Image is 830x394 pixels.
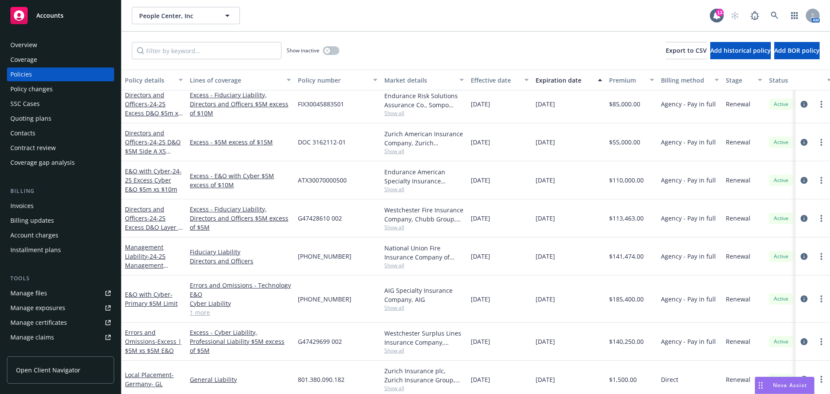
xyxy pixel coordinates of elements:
[190,299,291,308] a: Cyber Liability
[816,294,827,304] a: more
[7,156,114,170] a: Coverage gap analysis
[471,295,490,304] span: [DATE]
[125,91,181,126] a: Directors and Officers
[661,99,716,109] span: Agency - Pay in full
[10,141,56,155] div: Contract review
[609,176,644,185] span: $110,000.00
[536,214,555,223] span: [DATE]
[7,53,114,67] a: Coverage
[471,138,490,147] span: [DATE]
[10,286,47,300] div: Manage files
[773,138,790,146] span: Active
[722,70,766,90] button: Stage
[7,97,114,111] a: SSC Cases
[773,215,790,222] span: Active
[384,304,464,311] span: Show all
[10,228,58,242] div: Account charges
[816,213,827,224] a: more
[716,9,724,16] div: 13
[773,295,790,303] span: Active
[536,99,555,109] span: [DATE]
[121,70,186,90] button: Policy details
[7,214,114,227] a: Billing updates
[609,138,640,147] span: $55,000.00
[661,375,678,384] span: Direct
[816,251,827,262] a: more
[190,76,281,85] div: Lines of coverage
[726,7,744,24] a: Start snowing
[10,243,61,257] div: Installment plans
[609,252,644,261] span: $141,474.00
[384,129,464,147] div: Zurich American Insurance Company, Zurich Insurance Group
[816,336,827,347] a: more
[298,295,351,304] span: [PHONE_NUMBER]
[799,175,809,186] a: circleInformation
[471,375,490,384] span: [DATE]
[125,371,174,388] a: Local Placement
[10,156,75,170] div: Coverage gap analysis
[609,337,644,346] span: $140,250.00
[16,365,80,375] span: Open Client Navigator
[536,252,555,261] span: [DATE]
[7,3,114,28] a: Accounts
[609,99,640,109] span: $85,000.00
[384,91,464,109] div: Endurance Risk Solutions Assurance Co., Sompo International
[471,99,490,109] span: [DATE]
[726,295,750,304] span: Renewal
[7,187,114,195] div: Billing
[769,76,822,85] div: Status
[536,76,593,85] div: Expiration date
[298,214,342,223] span: G47428610 002
[609,214,644,223] span: $113,463.00
[10,82,53,96] div: Policy changes
[10,214,54,227] div: Billing updates
[609,295,644,304] span: $185,400.00
[755,377,814,394] button: Nova Assist
[532,70,606,90] button: Expiration date
[298,252,351,261] span: [PHONE_NUMBER]
[190,308,291,317] a: 1 more
[816,137,827,147] a: more
[7,243,114,257] a: Installment plans
[710,42,771,59] button: Add historical policy
[125,76,173,85] div: Policy details
[666,46,707,54] span: Export to CSV
[190,90,291,118] a: Excess - Fiduciary Liability, Directors and Officers $5M excess of $10M
[7,126,114,140] a: Contacts
[384,366,464,384] div: Zurich Insurance plc, Zurich Insurance Group, Zurich Insurance Group (International), Suedvers-Gr...
[536,138,555,147] span: [DATE]
[7,301,114,315] span: Manage exposures
[298,76,368,85] div: Policy number
[125,328,182,355] a: Errors and Omissions
[7,141,114,155] a: Contract review
[381,70,467,90] button: Market details
[658,70,722,90] button: Billing method
[726,375,750,384] span: Renewal
[661,252,716,261] span: Agency - Pay in full
[661,138,716,147] span: Agency - Pay in full
[132,7,240,24] button: People Center, Inc
[36,12,64,19] span: Accounts
[125,129,181,164] a: Directors and Officers
[799,137,809,147] a: circleInformation
[816,99,827,109] a: more
[773,375,790,383] span: Active
[7,345,114,359] a: Manage BORs
[10,112,51,125] div: Quoting plans
[7,82,114,96] a: Policy changes
[125,214,183,240] span: - 24-25 Excess D&O Layer 1 $5m Xs $5m
[125,167,182,193] span: - 24-25 Excess Cyber E&O $5m xs $10m
[384,167,464,186] div: Endurance American Specialty Insurance Company, Sompo International
[190,138,291,147] a: Excess - $5M excess of $15M
[774,46,820,54] span: Add BOR policy
[287,47,319,54] span: Show inactive
[384,186,464,193] span: Show all
[7,274,114,283] div: Tools
[799,294,809,304] a: circleInformation
[125,167,182,193] a: E&O with Cyber
[799,336,809,347] a: circleInformation
[384,347,464,354] span: Show all
[799,213,809,224] a: circleInformation
[666,42,707,59] button: Export to CSV
[467,70,532,90] button: Effective date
